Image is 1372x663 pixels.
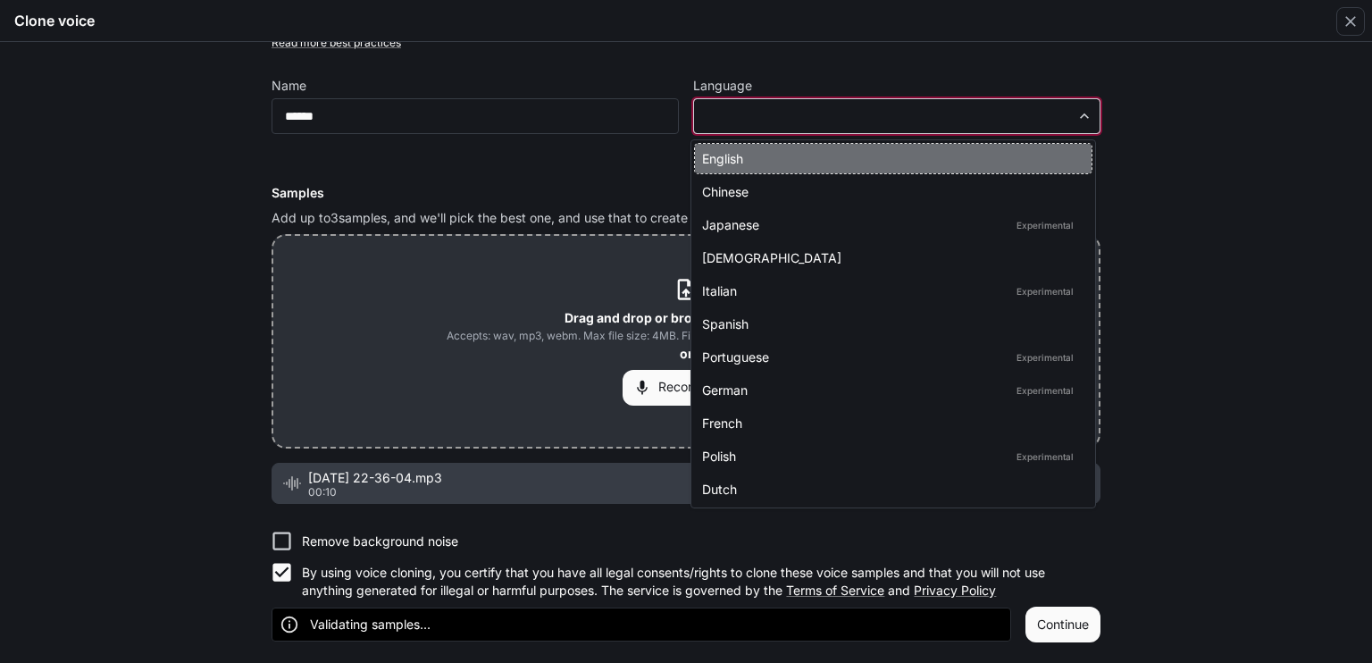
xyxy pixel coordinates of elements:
[1013,382,1077,399] p: Experimental
[702,315,1077,333] div: Spanish
[702,182,1077,201] div: Chinese
[1013,349,1077,365] p: Experimental
[702,414,1077,432] div: French
[702,447,1077,466] div: Polish
[702,149,1077,168] div: English
[1013,283,1077,299] p: Experimental
[702,480,1077,499] div: Dutch
[1013,217,1077,233] p: Experimental
[702,381,1077,399] div: German
[702,281,1077,300] div: Italian
[702,248,1077,267] div: [DEMOGRAPHIC_DATA]
[702,348,1077,366] div: Portuguese
[1013,449,1077,465] p: Experimental
[702,215,1077,234] div: Japanese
